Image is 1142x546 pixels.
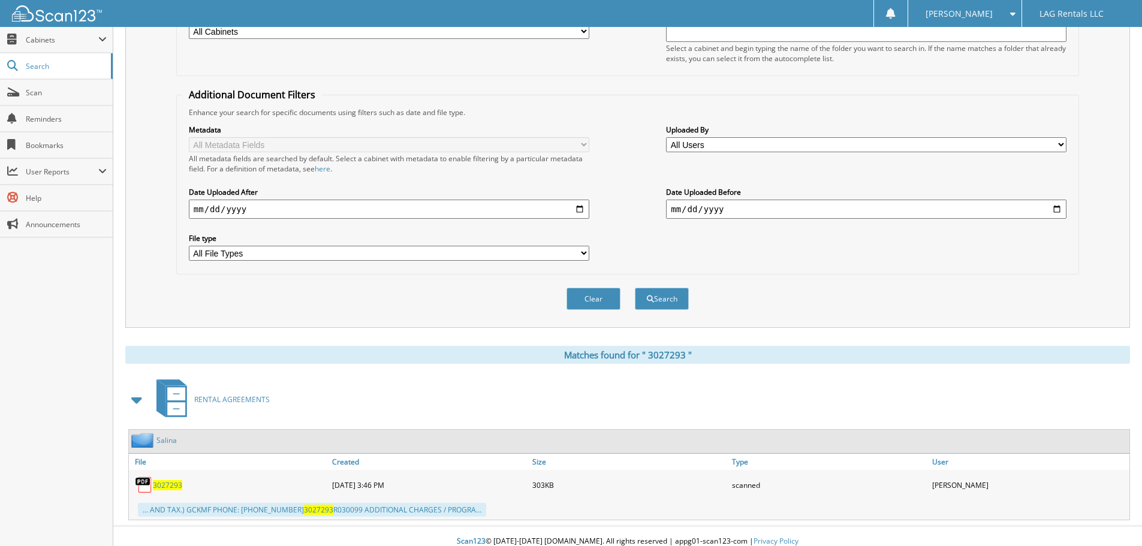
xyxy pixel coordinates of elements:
[26,140,107,150] span: Bookmarks
[12,5,102,22] img: scan123-logo-white.svg
[666,187,1066,197] label: Date Uploaded Before
[635,288,689,310] button: Search
[729,454,929,470] a: Type
[329,473,529,497] div: [DATE] 3:46 PM
[153,480,182,490] a: 3027293
[156,435,177,445] a: Salina
[194,394,270,405] span: R E N T A L A G R E E M E N T S
[183,107,1072,117] div: Enhance your search for specific documents using filters such as date and file type.
[189,187,589,197] label: Date Uploaded After
[529,454,730,470] a: Size
[149,376,270,423] a: RENTAL AGREEMENTS
[926,10,993,17] span: [PERSON_NAME]
[138,503,486,517] div: ... AND TAX.) GCKMF PHONE: [PHONE_NUMBER] R030099 ADDITIONAL CHARGES / PROGRA...
[754,536,799,546] a: Privacy Policy
[929,473,1129,497] div: [PERSON_NAME]
[26,88,107,98] span: Scan
[666,125,1066,135] label: Uploaded By
[189,153,589,174] div: All metadata fields are searched by default. Select a cabinet with metadata to enable filtering b...
[529,473,730,497] div: 303KB
[131,433,156,448] img: folder2.png
[329,454,529,470] a: Created
[315,164,330,174] a: here
[183,88,321,101] legend: Additional Document Filters
[189,125,589,135] label: Metadata
[1082,488,1142,546] iframe: Chat Widget
[729,473,929,497] div: scanned
[26,167,98,177] span: User Reports
[135,476,153,494] img: PDF.png
[26,61,105,71] span: Search
[125,346,1130,364] div: Matches found for " 3027293 "
[129,454,329,470] a: File
[457,536,486,546] span: Scan123
[304,505,333,515] span: 3027293
[26,219,107,230] span: Announcements
[153,480,182,490] span: 3 0 2 7 2 9 3
[666,200,1066,219] input: end
[26,193,107,203] span: Help
[567,288,620,310] button: Clear
[26,35,98,45] span: Cabinets
[189,200,589,219] input: start
[929,454,1129,470] a: User
[1039,10,1104,17] span: LAG Rentals LLC
[189,233,589,243] label: File type
[26,114,107,124] span: Reminders
[666,43,1066,64] div: Select a cabinet and begin typing the name of the folder you want to search in. If the name match...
